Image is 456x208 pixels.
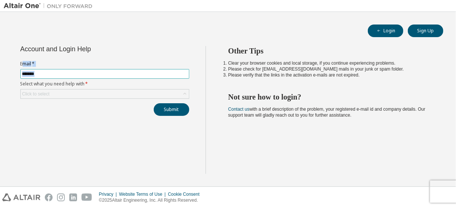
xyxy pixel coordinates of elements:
label: Select what you need help with [20,81,189,87]
div: Account and Login Help [20,46,156,52]
img: Altair One [4,2,96,10]
h2: Other Tips [228,46,430,56]
li: Please check for [EMAIL_ADDRESS][DOMAIN_NAME] mails in your junk or spam folder. [228,66,430,72]
h2: Not sure how to login? [228,92,430,102]
a: Contact us [228,107,249,112]
button: Sign Up [408,25,443,37]
img: youtube.svg [81,194,92,201]
button: Login [368,25,403,37]
div: Privacy [99,191,119,197]
label: Email [20,61,189,67]
div: Click to select [22,91,50,97]
div: Website Terms of Use [119,191,168,197]
button: Submit [154,103,189,116]
div: Click to select [21,90,189,98]
img: facebook.svg [45,194,53,201]
img: linkedin.svg [69,194,77,201]
div: Cookie Consent [168,191,204,197]
li: Please verify that the links in the activation e-mails are not expired. [228,72,430,78]
li: Clear your browser cookies and local storage, if you continue experiencing problems. [228,60,430,66]
p: © 2025 Altair Engineering, Inc. All Rights Reserved. [99,197,204,204]
img: altair_logo.svg [2,194,40,201]
img: instagram.svg [57,194,65,201]
span: with a brief description of the problem, your registered e-mail id and company details. Our suppo... [228,107,425,118]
